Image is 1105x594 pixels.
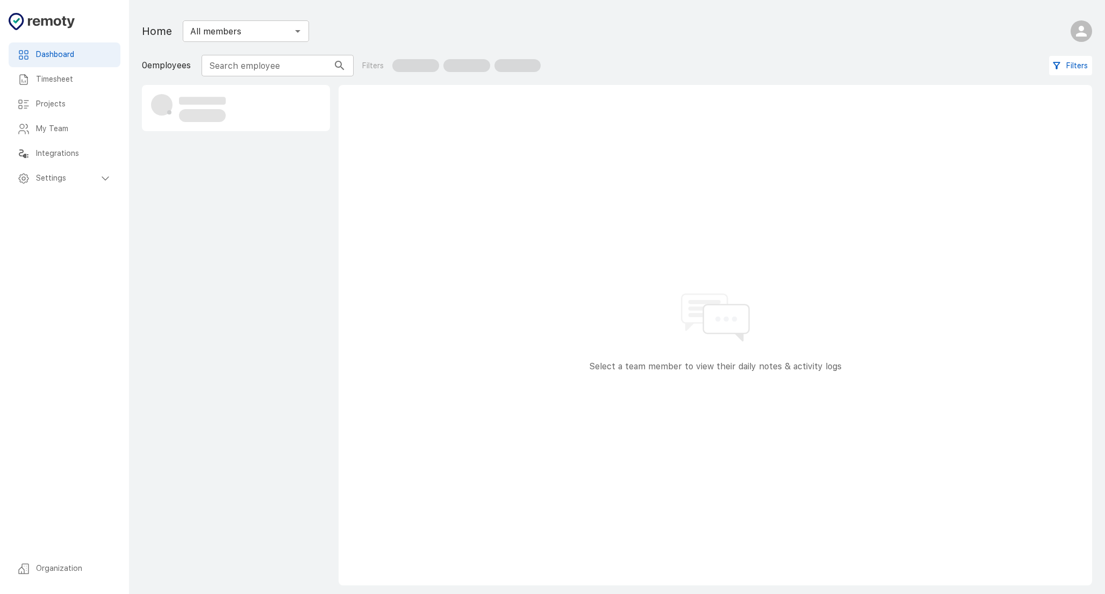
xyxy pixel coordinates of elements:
h6: Dashboard [36,49,112,61]
div: My Team [9,117,120,141]
button: Open [290,24,305,39]
button: Filters [1049,56,1092,76]
p: Filters [362,60,384,71]
div: Timesheet [9,67,120,92]
div: Settings [9,166,120,191]
h6: Projects [36,98,112,110]
h6: Integrations [36,148,112,160]
div: Organization [9,556,120,581]
div: Projects [9,92,120,117]
h6: My Team [36,123,112,135]
div: Dashboard [9,42,120,67]
p: 0 employees [142,59,191,72]
h6: Timesheet [36,74,112,85]
h6: Organization [36,563,112,575]
div: Integrations [9,141,120,166]
h6: Settings [36,173,99,184]
h1: Home [142,23,172,40]
p: Select a team member to view their daily notes & activity logs [589,360,842,373]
